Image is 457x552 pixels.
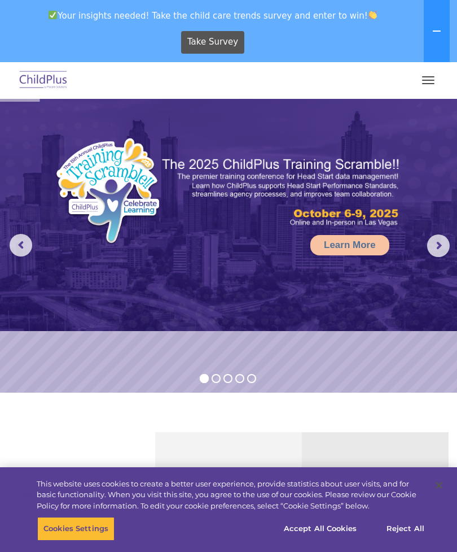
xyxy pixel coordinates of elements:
[187,32,238,52] span: Take Survey
[368,11,377,19] img: 👏
[370,517,441,541] button: Reject All
[310,235,389,255] a: Learn More
[37,479,425,512] div: This website uses cookies to create a better user experience, provide statistics about user visit...
[5,5,421,27] span: Your insights needed! Take the child care trends survey and enter to win!
[278,517,363,541] button: Accept All Cookies
[49,11,57,19] img: ✅
[17,67,70,94] img: ChildPlus by Procare Solutions
[427,473,451,498] button: Close
[37,517,115,541] button: Cookies Settings
[181,31,245,54] a: Take Survey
